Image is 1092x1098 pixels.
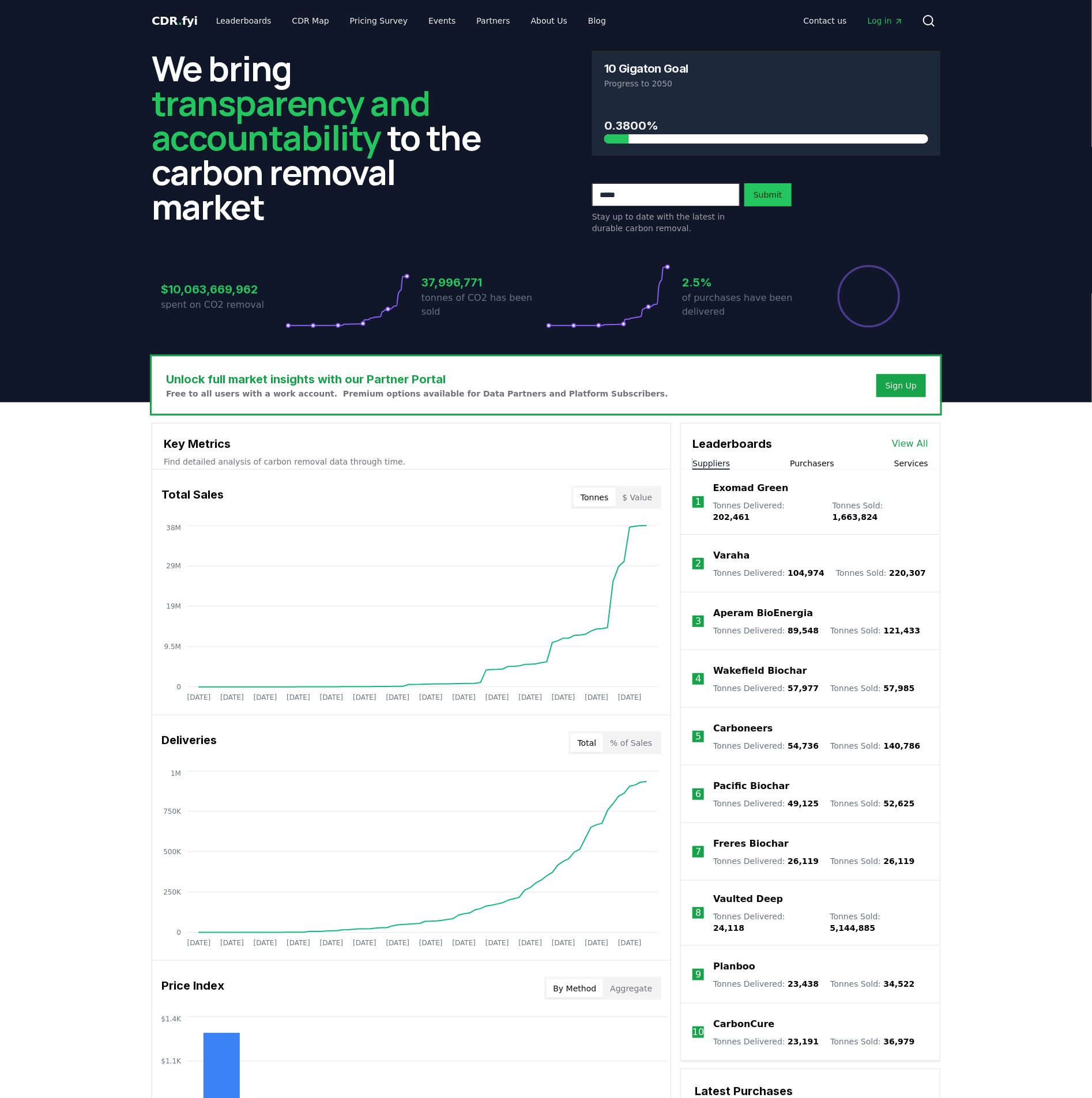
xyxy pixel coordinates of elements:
a: CDR Map [283,10,338,31]
span: 5,144,885 [830,923,876,933]
a: CarbonCure [713,1017,774,1031]
p: spent on CO2 removal [161,298,285,312]
p: Tonnes Sold : [830,682,914,694]
p: Progress to 2050 [604,78,928,89]
tspan: [DATE] [552,939,575,948]
span: . [178,14,182,28]
tspan: 0 [176,929,181,937]
p: of purchases have been delivered [682,291,807,319]
span: 57,977 [788,684,819,693]
button: Services [894,458,928,469]
span: 24,118 [713,923,744,933]
button: Purchasers [790,458,834,469]
a: Aperam BioEnergia [713,606,813,620]
button: Submit [744,183,792,206]
tspan: [DATE] [187,694,211,702]
button: Aggregate [603,979,659,998]
tspan: [DATE] [585,939,608,948]
button: Sign Up [876,374,926,397]
p: Tonnes Sold : [830,978,914,990]
a: Exomad Green [713,481,789,495]
p: 6 [695,787,701,801]
tspan: 38M [166,524,181,532]
span: Log in [868,15,903,27]
p: Tonnes Delivered : [713,567,824,579]
p: 10 [692,1025,704,1039]
p: Tonnes Delivered : [713,740,819,752]
p: 2 [695,557,701,571]
h3: 37,996,771 [421,274,546,291]
tspan: 0 [176,683,181,691]
span: 26,119 [884,856,915,866]
span: 89,548 [788,626,819,635]
div: Percentage of sales delivered [837,264,901,329]
h3: Leaderboards [692,435,772,452]
p: 4 [695,672,701,686]
tspan: 9.5M [164,643,181,651]
button: % of Sales [603,734,659,752]
p: 5 [695,730,701,744]
p: Tonnes Sold : [833,500,928,523]
a: Pacific Biochar [713,779,789,793]
tspan: [DATE] [386,694,410,702]
span: 54,736 [788,741,819,750]
button: By Method [547,979,604,998]
button: Suppliers [692,458,730,469]
tspan: [DATE] [485,694,509,702]
span: 26,119 [788,856,819,866]
span: 34,522 [884,979,915,988]
span: 1,663,824 [833,512,878,522]
p: 3 [695,614,701,628]
tspan: 19M [166,602,181,610]
p: Varaha [713,549,750,563]
a: Carboneers [713,722,773,735]
tspan: 500K [163,848,182,856]
tspan: [DATE] [287,939,310,948]
h3: 0.3800% [604,117,928,134]
h3: 2.5% [682,274,807,291]
tspan: 250K [163,888,182,896]
a: Blog [579,10,615,31]
tspan: [DATE] [254,939,277,948]
h3: Key Metrics [164,435,659,452]
a: Pricing Survey [341,10,417,31]
tspan: [DATE] [419,694,443,702]
span: 23,438 [788,979,819,988]
tspan: [DATE] [220,939,244,948]
a: Events [419,10,465,31]
h2: We bring to the carbon removal market [152,51,500,224]
p: Planboo [713,960,755,974]
tspan: [DATE] [519,939,543,948]
h3: Total Sales [161,486,224,509]
a: Leaderboards [207,10,281,31]
p: 7 [695,845,701,859]
p: 9 [695,968,701,982]
span: 104,974 [788,568,824,578]
p: Tonnes Sold : [830,740,920,752]
p: Find detailed analysis of carbon removal data through time. [164,456,659,467]
span: 49,125 [788,799,819,808]
p: Stay up to date with the latest in durable carbon removal. [592,211,740,234]
a: Freres Biochar [713,837,789,851]
tspan: [DATE] [618,939,642,948]
nav: Main [207,10,615,31]
span: 140,786 [884,741,921,750]
tspan: 29M [166,562,181,570]
tspan: [DATE] [618,694,642,702]
p: Tonnes Delivered : [713,798,819,809]
a: View All [892,437,928,451]
p: Tonnes Delivered : [713,978,819,990]
p: Tonnes Sold : [830,855,914,867]
tspan: [DATE] [453,694,476,702]
tspan: $1.1K [161,1058,182,1066]
p: Tonnes Delivered : [713,682,819,694]
tspan: [DATE] [552,694,575,702]
span: 52,625 [884,799,915,808]
a: CDR.fyi [152,13,198,29]
h3: Deliveries [161,731,217,754]
button: $ Value [616,488,660,507]
tspan: $1.4K [161,1015,182,1023]
a: Sign Up [886,380,917,391]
